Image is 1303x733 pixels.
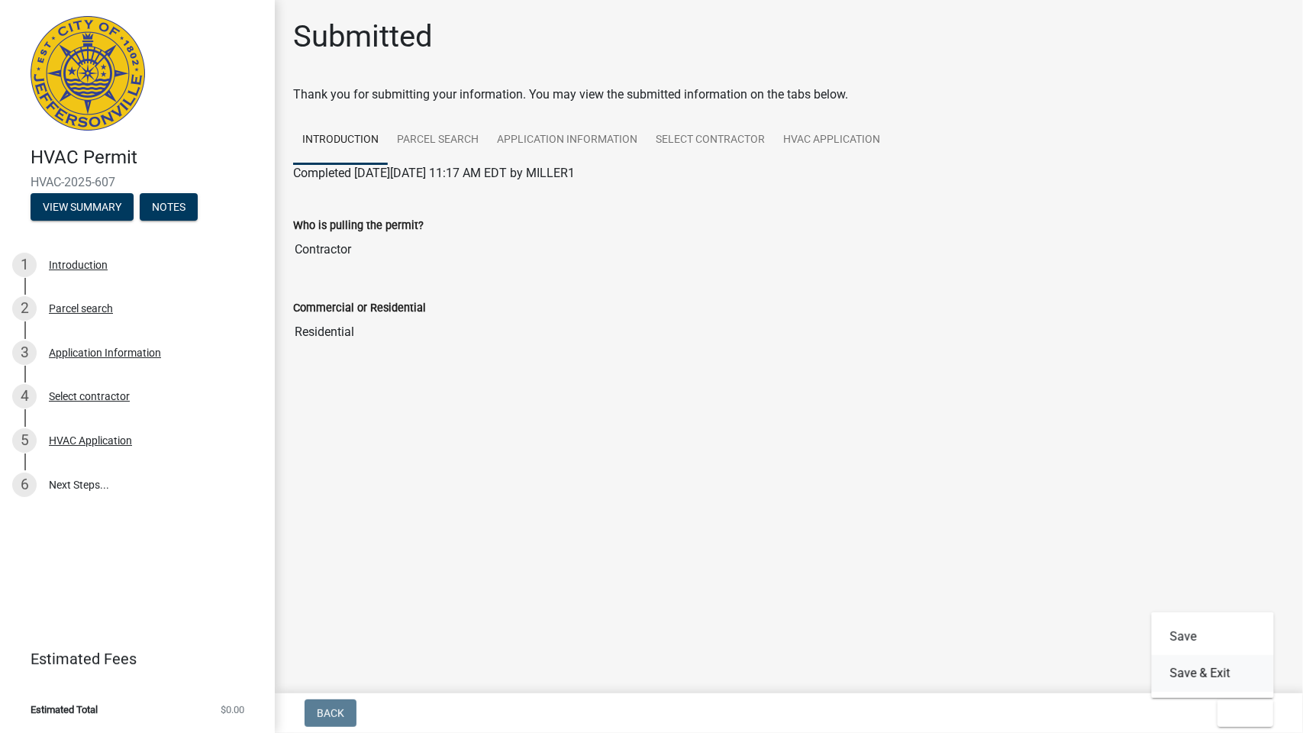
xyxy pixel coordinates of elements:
[1152,618,1274,655] button: Save
[1152,655,1274,692] button: Save & Exit
[221,705,244,715] span: $0.00
[1230,707,1252,719] span: Exit
[12,473,37,497] div: 6
[12,296,37,321] div: 2
[388,116,488,165] a: Parcel search
[293,18,433,55] h1: Submitted
[12,341,37,365] div: 3
[1218,699,1273,727] button: Exit
[12,384,37,408] div: 4
[49,435,132,446] div: HVAC Application
[305,699,356,727] button: Back
[31,193,134,221] button: View Summary
[140,202,198,214] wm-modal-confirm: Notes
[12,253,37,277] div: 1
[49,347,161,358] div: Application Information
[293,303,426,314] label: Commercial or Residential
[293,86,1285,104] div: Thank you for submitting your information. You may view the submitted information on the tabs below.
[49,260,108,270] div: Introduction
[31,175,244,189] span: HVAC-2025-607
[488,116,647,165] a: Application Information
[774,116,889,165] a: HVAC Application
[293,116,388,165] a: Introduction
[1152,612,1274,698] div: Exit
[140,193,198,221] button: Notes
[293,166,575,180] span: Completed [DATE][DATE] 11:17 AM EDT by MILLER1
[12,644,250,674] a: Estimated Fees
[293,221,424,231] label: Who is pulling the permit?
[49,391,130,402] div: Select contractor
[31,16,145,131] img: City of Jeffersonville, Indiana
[647,116,774,165] a: Select contractor
[31,705,98,715] span: Estimated Total
[31,202,134,214] wm-modal-confirm: Summary
[49,303,113,314] div: Parcel search
[31,147,263,169] h4: HVAC Permit
[317,707,344,719] span: Back
[12,428,37,453] div: 5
